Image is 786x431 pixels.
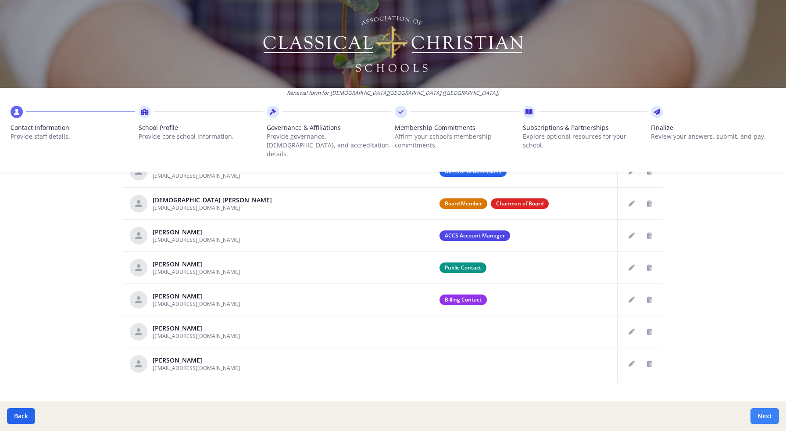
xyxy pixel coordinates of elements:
p: Review your answers, submit, and pay. [651,132,775,141]
span: School Profile [139,123,263,132]
button: Delete staff [642,357,656,371]
span: ACCS Account Manager [439,230,510,241]
button: Edit staff [625,261,639,275]
button: Edit staff [625,357,639,371]
span: [EMAIL_ADDRESS][DOMAIN_NAME] [153,204,240,212]
span: Chairman of Board [491,198,549,209]
span: Membership Commitments [395,123,519,132]
p: Provide staff details. [11,132,135,141]
span: Governance & Affiliations [267,123,391,132]
span: [EMAIL_ADDRESS][DOMAIN_NAME] [153,364,240,372]
span: Finalize [651,123,775,132]
button: Delete staff [642,197,656,211]
div: [PERSON_NAME] [153,228,240,237]
button: Edit staff [625,229,639,243]
span: [EMAIL_ADDRESS][DOMAIN_NAME] [153,300,240,308]
span: Public Contact [439,262,486,273]
div: [PERSON_NAME] [153,260,240,269]
button: Delete staff [642,229,656,243]
button: Back [7,408,35,424]
img: Logo [262,13,525,75]
p: Provide governance, [DEMOGRAPHIC_DATA], and accreditation details. [267,132,391,158]
span: [EMAIL_ADDRESS][DOMAIN_NAME] [153,236,240,244]
button: Edit staff [625,325,639,339]
p: Affirm your school’s membership commitments. [395,132,519,150]
p: Explore optional resources for your school. [523,132,647,150]
span: Contact Information [11,123,135,132]
button: Edit staff [625,197,639,211]
span: Subscriptions & Partnerships [523,123,647,132]
button: Delete staff [642,293,656,307]
span: Board Member [439,198,487,209]
span: [EMAIL_ADDRESS][DOMAIN_NAME] [153,332,240,340]
button: Delete staff [642,261,656,275]
div: [DEMOGRAPHIC_DATA] [PERSON_NAME] [153,196,272,205]
div: [PERSON_NAME] [153,356,240,365]
div: [PERSON_NAME] [153,292,240,301]
div: [PERSON_NAME] [153,324,240,333]
button: Delete staff [642,325,656,339]
span: [EMAIL_ADDRESS][DOMAIN_NAME] [153,268,240,276]
span: Billing Contact [439,295,487,305]
button: Next [750,408,779,424]
p: Provide core school information. [139,132,263,141]
button: Edit staff [625,293,639,307]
